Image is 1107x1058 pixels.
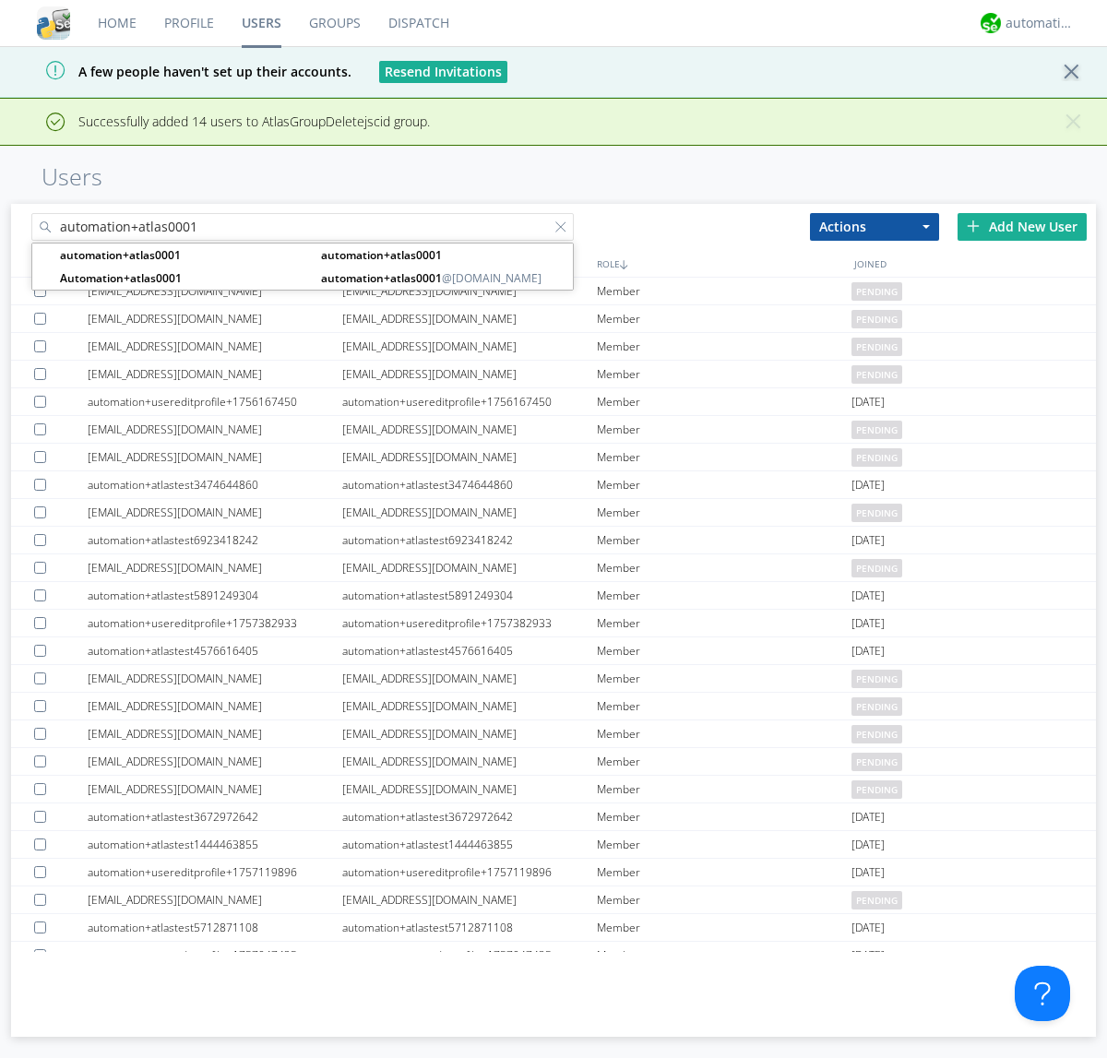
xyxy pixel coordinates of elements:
[11,693,1096,720] a: [EMAIL_ADDRESS][DOMAIN_NAME][EMAIL_ADDRESS][DOMAIN_NAME]Memberpending
[342,720,597,747] div: [EMAIL_ADDRESS][DOMAIN_NAME]
[967,220,980,232] img: plus.svg
[597,416,851,443] div: Member
[851,471,885,499] span: [DATE]
[851,338,902,356] span: pending
[342,305,597,332] div: [EMAIL_ADDRESS][DOMAIN_NAME]
[342,831,597,858] div: automation+atlastest1444463855
[88,278,342,304] div: [EMAIL_ADDRESS][DOMAIN_NAME]
[597,444,851,470] div: Member
[88,776,342,802] div: [EMAIL_ADDRESS][DOMAIN_NAME]
[851,527,885,554] span: [DATE]
[11,720,1096,748] a: [EMAIL_ADDRESS][DOMAIN_NAME][EMAIL_ADDRESS][DOMAIN_NAME]Memberpending
[11,859,1096,886] a: automation+usereditprofile+1757119896automation+usereditprofile+1757119896Member[DATE]
[88,388,342,415] div: automation+usereditprofile+1756167450
[321,269,568,287] span: @[DOMAIN_NAME]
[11,748,1096,776] a: [EMAIL_ADDRESS][DOMAIN_NAME][EMAIL_ADDRESS][DOMAIN_NAME]Memberpending
[597,637,851,664] div: Member
[11,527,1096,554] a: automation+atlastest6923418242automation+atlastest6923418242Member[DATE]
[1006,14,1075,32] div: automation+atlas
[597,499,851,526] div: Member
[11,831,1096,859] a: automation+atlastest1444463855automation+atlastest1444463855Member[DATE]
[88,471,342,498] div: automation+atlastest3474644860
[851,914,885,942] span: [DATE]
[342,942,597,969] div: automation+usereditprofile+1757047435
[11,776,1096,803] a: [EMAIL_ADDRESS][DOMAIN_NAME][EMAIL_ADDRESS][DOMAIN_NAME]Memberpending
[37,6,70,40] img: cddb5a64eb264b2086981ab96f4c1ba7
[810,213,939,241] button: Actions
[851,504,902,522] span: pending
[597,665,851,692] div: Member
[592,250,850,277] div: ROLE
[60,247,181,263] strong: automation+atlas0001
[88,748,342,775] div: [EMAIL_ADDRESS][DOMAIN_NAME]
[851,282,902,301] span: pending
[11,942,1096,969] a: automation+usereditprofile+1757047435automation+usereditprofile+1757047435Member[DATE]
[11,914,1096,942] a: automation+atlastest5712871108automation+atlastest5712871108Member[DATE]
[88,527,342,553] div: automation+atlastest6923418242
[88,831,342,858] div: automation+atlastest1444463855
[851,725,902,743] span: pending
[321,270,442,286] strong: automation+atlas0001
[88,859,342,886] div: automation+usereditprofile+1757119896
[379,61,507,83] button: Resend Invitations
[60,270,182,286] strong: Automation+atlas0001
[851,421,902,439] span: pending
[597,333,851,360] div: Member
[342,748,597,775] div: [EMAIL_ADDRESS][DOMAIN_NAME]
[597,803,851,830] div: Member
[342,886,597,913] div: [EMAIL_ADDRESS][DOMAIN_NAME]
[321,247,442,263] strong: automation+atlas0001
[342,471,597,498] div: automation+atlastest3474644860
[597,720,851,747] div: Member
[851,610,885,637] span: [DATE]
[958,213,1087,241] div: Add New User
[11,471,1096,499] a: automation+atlastest3474644860automation+atlastest3474644860Member[DATE]
[11,499,1096,527] a: [EMAIL_ADDRESS][DOMAIN_NAME][EMAIL_ADDRESS][DOMAIN_NAME]Memberpending
[14,63,351,80] span: A few people haven't set up their accounts.
[342,361,597,387] div: [EMAIL_ADDRESS][DOMAIN_NAME]
[597,471,851,498] div: Member
[342,665,597,692] div: [EMAIL_ADDRESS][DOMAIN_NAME]
[11,361,1096,388] a: [EMAIL_ADDRESS][DOMAIN_NAME][EMAIL_ADDRESS][DOMAIN_NAME]Memberpending
[88,582,342,609] div: automation+atlastest5891249304
[342,416,597,443] div: [EMAIL_ADDRESS][DOMAIN_NAME]
[88,914,342,941] div: automation+atlastest5712871108
[597,831,851,858] div: Member
[11,305,1096,333] a: [EMAIL_ADDRESS][DOMAIN_NAME][EMAIL_ADDRESS][DOMAIN_NAME]Memberpending
[88,693,342,719] div: [EMAIL_ADDRESS][DOMAIN_NAME]
[11,333,1096,361] a: [EMAIL_ADDRESS][DOMAIN_NAME][EMAIL_ADDRESS][DOMAIN_NAME]Memberpending
[597,942,851,969] div: Member
[14,113,430,130] span: Successfully added 14 users to AtlasGroupDeletejscid group.
[88,803,342,830] div: automation+atlastest3672972642
[851,310,902,328] span: pending
[88,942,342,969] div: automation+usereditprofile+1757047435
[11,582,1096,610] a: automation+atlastest5891249304automation+atlastest5891249304Member[DATE]
[851,637,885,665] span: [DATE]
[597,748,851,775] div: Member
[11,278,1096,305] a: [EMAIL_ADDRESS][DOMAIN_NAME][EMAIL_ADDRESS][DOMAIN_NAME]Memberpending
[1015,966,1070,1021] iframe: Toggle Customer Support
[88,416,342,443] div: [EMAIL_ADDRESS][DOMAIN_NAME]
[597,388,851,415] div: Member
[88,444,342,470] div: [EMAIL_ADDRESS][DOMAIN_NAME]
[597,582,851,609] div: Member
[342,637,597,664] div: automation+atlastest4576616405
[851,388,885,416] span: [DATE]
[851,670,902,688] span: pending
[11,886,1096,914] a: [EMAIL_ADDRESS][DOMAIN_NAME][EMAIL_ADDRESS][DOMAIN_NAME]Memberpending
[88,305,342,332] div: [EMAIL_ADDRESS][DOMAIN_NAME]
[88,333,342,360] div: [EMAIL_ADDRESS][DOMAIN_NAME]
[851,831,885,859] span: [DATE]
[31,213,574,241] input: Search users
[342,582,597,609] div: automation+atlastest5891249304
[342,776,597,802] div: [EMAIL_ADDRESS][DOMAIN_NAME]
[342,859,597,886] div: automation+usereditprofile+1757119896
[88,361,342,387] div: [EMAIL_ADDRESS][DOMAIN_NAME]
[851,891,902,909] span: pending
[88,554,342,581] div: [EMAIL_ADDRESS][DOMAIN_NAME]
[11,803,1096,831] a: automation+atlastest3672972642automation+atlastest3672972642Member[DATE]
[342,499,597,526] div: [EMAIL_ADDRESS][DOMAIN_NAME]
[851,859,885,886] span: [DATE]
[851,753,902,771] span: pending
[342,914,597,941] div: automation+atlastest5712871108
